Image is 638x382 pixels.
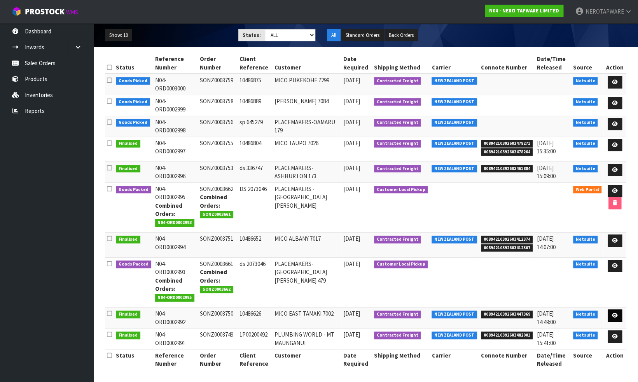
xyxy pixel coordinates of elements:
[573,332,598,339] span: Netsuite
[200,268,227,284] strong: Combined Orders:
[273,74,341,95] td: MICO PUKEKOHE 7299
[343,235,360,242] span: [DATE]
[198,233,237,257] td: SONZ0003751
[343,164,360,172] span: [DATE]
[343,76,360,84] span: [DATE]
[343,260,360,267] span: [DATE]
[481,148,533,156] span: 00894210392603478264
[374,140,421,148] span: Contracted Freight
[343,118,360,126] span: [DATE]
[273,307,341,328] td: MICO EAST TAMAKI 7002
[198,328,237,349] td: SONZ0003749
[238,182,273,233] td: DS 2073046
[198,257,237,307] td: SONZ0003661
[432,98,477,106] span: NEW ZEALAND POST
[198,95,237,116] td: SONZ0003758
[155,277,182,292] strong: Combined Orders:
[153,328,198,349] td: N04-ORD0002991
[535,349,571,370] th: Date/Time Released
[535,53,571,74] th: Date/Time Released
[200,193,227,209] strong: Combined Orders:
[372,53,430,74] th: Shipping Method
[238,257,273,307] td: ds 2073046
[430,349,479,370] th: Carrier
[238,161,273,182] td: ds 336747
[155,202,182,217] strong: Combined Orders:
[238,328,273,349] td: 1P00200492
[12,7,21,16] img: cube-alt.png
[374,311,421,318] span: Contracted Freight
[273,53,341,74] th: Customer
[374,260,428,268] span: Customer Local Pickup
[481,332,533,339] span: 00894210392603482001
[116,186,151,194] span: Goods Packed
[273,328,341,349] td: PLUMBING WORLD - MT MAUNGANUI
[153,307,198,328] td: N04-ORD0002992
[200,211,233,219] span: SONZ0003661
[153,53,198,74] th: Reference Number
[374,332,421,339] span: Contracted Freight
[66,9,78,16] small: WMS
[573,311,598,318] span: Netsuite
[155,294,195,302] span: N04-ORD0002995
[573,140,598,148] span: Netsuite
[341,29,384,42] button: Standard Orders
[273,349,341,370] th: Customer
[238,349,273,370] th: Client Reference
[432,236,477,243] span: NEW ZEALAND POST
[481,236,533,243] span: 00894210392603412374
[537,139,555,155] span: [DATE] 15:35:00
[116,165,140,173] span: Finalised
[479,53,535,74] th: Connote Number
[238,137,273,161] td: 10486804
[114,53,153,74] th: Status
[341,53,372,74] th: Date Required
[273,161,341,182] td: PLACEMAKERS-ASHBURTON 173
[153,233,198,257] td: N04-ORD0002994
[479,349,535,370] th: Connote Number
[573,260,598,268] span: Netsuite
[116,260,151,268] span: Goods Packed
[573,119,598,127] span: Netsuite
[374,186,428,194] span: Customer Local Pickup
[432,77,477,85] span: NEW ZEALAND POST
[116,236,140,243] span: Finalised
[537,164,555,180] span: [DATE] 15:09:00
[153,257,198,307] td: N04-ORD0002993
[481,311,533,318] span: 00894210392603447369
[374,165,421,173] span: Contracted Freight
[273,137,341,161] td: MICO TAUPO 7026
[116,332,140,339] span: Finalised
[537,331,555,346] span: [DATE] 15:41:00
[374,77,421,85] span: Contracted Freight
[603,349,626,370] th: Action
[198,307,237,328] td: SONZ0003750
[385,29,418,42] button: Back Orders
[116,119,150,127] span: Goods Picked
[243,32,261,38] strong: Status:
[273,182,341,233] td: PLACEMAKERS - [GEOGRAPHIC_DATA][PERSON_NAME]
[573,98,598,106] span: Netsuite
[273,95,341,116] td: [PERSON_NAME] 7084
[374,119,421,127] span: Contracted Freight
[573,236,598,243] span: Netsuite
[153,182,198,233] td: N04-ORD0002995
[114,349,153,370] th: Status
[238,116,273,137] td: sp 645279
[573,165,598,173] span: Netsuite
[374,236,421,243] span: Contracted Freight
[153,161,198,182] td: N04-ORD0002996
[116,77,150,85] span: Goods Picked
[198,53,237,74] th: Order Number
[153,349,198,370] th: Reference Number
[489,7,559,14] strong: N04 - NERO TAPWARE LIMITED
[571,349,604,370] th: Source
[273,116,341,137] td: PLACEMAKERS-OAMARU 179
[573,186,602,194] span: Web Portal
[374,98,421,106] span: Contracted Freight
[343,139,360,147] span: [DATE]
[198,349,237,370] th: Order Number
[238,74,273,95] td: 10486875
[341,349,372,370] th: Date Required
[573,77,598,85] span: Netsuite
